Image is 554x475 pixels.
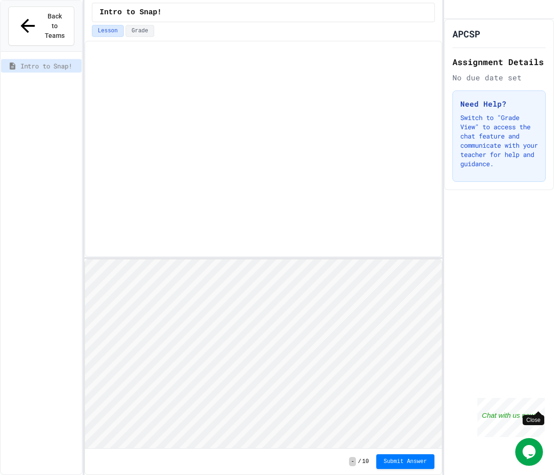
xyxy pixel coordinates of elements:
span: / [358,458,361,465]
span: Back to Teams [44,12,66,41]
button: Back to Teams [8,6,74,46]
button: Submit Answer [376,454,434,469]
button: Grade [126,25,154,37]
iframe: chat widget [515,438,545,466]
span: 10 [362,458,369,465]
button: Lesson [92,25,124,37]
span: - [349,457,356,466]
h2: Assignment Details [452,55,546,68]
iframe: Snap! Programming Environment [85,259,442,449]
span: Submit Answer [384,458,427,465]
span: Intro to Snap! [20,61,78,71]
iframe: chat widget [477,398,545,437]
p: Switch to "Grade View" to access the chat feature and communicate with your teacher for help and ... [460,113,538,168]
div: No due date set [452,72,546,83]
h1: APCSP [452,27,480,40]
h3: Need Help? [460,98,538,109]
span: Intro to Snap! [100,7,162,18]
